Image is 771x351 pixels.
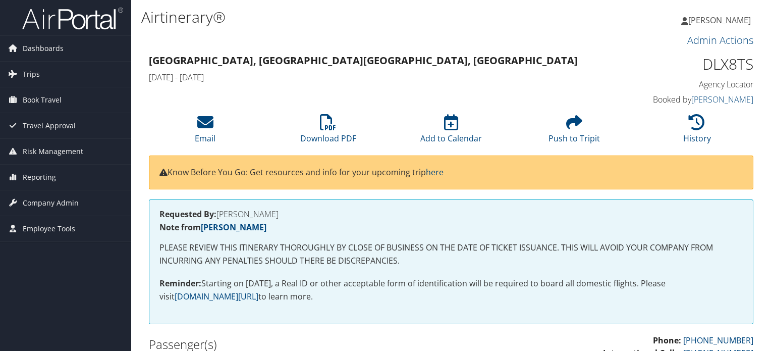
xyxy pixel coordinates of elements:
[420,120,482,144] a: Add to Calendar
[159,222,266,233] strong: Note from
[175,291,258,302] a: [DOMAIN_NAME][URL]
[149,54,578,67] strong: [GEOGRAPHIC_DATA], [GEOGRAPHIC_DATA] [GEOGRAPHIC_DATA], [GEOGRAPHIC_DATA]
[23,36,64,61] span: Dashboards
[159,241,743,267] p: PLEASE REVIEW THIS ITINERARY THOROUGHLY BY CLOSE OF BUSINESS ON THE DATE OF TICKET ISSUANCE. THIS...
[426,167,444,178] a: here
[23,87,62,113] span: Book Travel
[141,7,555,28] h1: Airtinerary®
[691,94,753,105] a: [PERSON_NAME]
[159,209,216,220] strong: Requested By:
[614,94,753,105] h4: Booked by
[653,335,681,346] strong: Phone:
[23,113,76,138] span: Travel Approval
[23,216,75,241] span: Employee Tools
[159,166,743,179] p: Know Before You Go: Get resources and info for your upcoming trip
[23,165,56,190] span: Reporting
[683,120,711,144] a: History
[195,120,215,144] a: Email
[23,62,40,87] span: Trips
[300,120,356,144] a: Download PDF
[614,79,753,90] h4: Agency Locator
[22,7,123,30] img: airportal-logo.png
[159,210,743,218] h4: [PERSON_NAME]
[681,5,761,35] a: [PERSON_NAME]
[687,33,753,47] a: Admin Actions
[688,15,751,26] span: [PERSON_NAME]
[149,72,598,83] h4: [DATE] - [DATE]
[683,335,753,346] a: [PHONE_NUMBER]
[614,54,753,75] h1: DLX8TS
[159,277,743,303] p: Starting on [DATE], a Real ID or other acceptable form of identification will be required to boar...
[548,120,600,144] a: Push to Tripit
[23,139,83,164] span: Risk Management
[23,190,79,216] span: Company Admin
[159,278,201,289] strong: Reminder:
[201,222,266,233] a: [PERSON_NAME]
